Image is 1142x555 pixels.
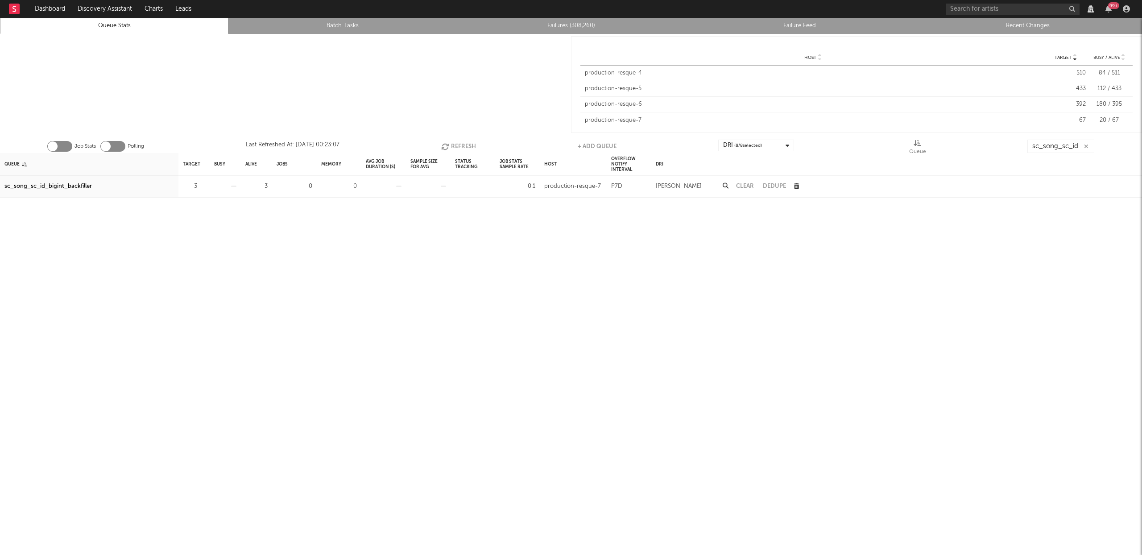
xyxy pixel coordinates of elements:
[736,183,754,189] button: Clear
[462,21,680,31] a: Failures (308,260)
[441,140,476,153] button: Refresh
[74,141,96,152] label: Job Stats
[1046,116,1086,125] div: 67
[183,154,200,174] div: Target
[578,140,617,153] button: + Add Queue
[500,154,535,174] div: Job Stats Sample Rate
[1046,69,1086,78] div: 510
[656,154,663,174] div: DRI
[4,154,27,174] div: Queue
[128,141,144,152] label: Polling
[763,183,786,189] button: Dedupe
[1090,100,1128,109] div: 180 / 395
[321,181,357,192] div: 0
[455,154,491,174] div: Status Tracking
[500,181,535,192] div: 0.1
[246,140,339,153] div: Last Refreshed At: [DATE] 00:23:07
[214,154,225,174] div: Busy
[1090,116,1128,125] div: 20 / 67
[946,4,1080,15] input: Search for artists
[321,154,341,174] div: Memory
[544,181,601,192] div: production-resque-7
[1108,2,1119,9] div: 99 +
[919,21,1137,31] a: Recent Changes
[1105,5,1112,12] button: 99+
[585,69,1041,78] div: production-resque-4
[4,181,92,192] a: sc_song_sc_id_bigint_backfiller
[366,154,401,174] div: Avg Job Duration (s)
[804,55,816,60] span: Host
[1093,55,1120,60] span: Busy / Alive
[611,154,647,174] div: Overflow Notify Interval
[611,181,622,192] div: P7D
[585,100,1041,109] div: production-resque-6
[183,181,197,192] div: 3
[1090,84,1128,93] div: 112 / 433
[410,154,446,174] div: Sample Size For Avg
[544,154,557,174] div: Host
[1090,69,1128,78] div: 84 / 511
[1055,55,1072,60] span: Target
[277,181,312,192] div: 0
[245,181,268,192] div: 3
[585,84,1041,93] div: production-resque-5
[277,154,288,174] div: Jobs
[5,21,223,31] a: Queue Stats
[909,140,926,157] div: Queue
[245,154,257,174] div: Alive
[1027,140,1094,153] input: Search...
[656,181,702,192] div: [PERSON_NAME]
[690,21,909,31] a: Failure Feed
[723,140,762,151] div: DRI
[1046,84,1086,93] div: 433
[233,21,452,31] a: Batch Tasks
[1046,100,1086,109] div: 392
[909,146,926,157] div: Queue
[585,116,1041,125] div: production-resque-7
[734,140,762,151] span: ( 8 / 8 selected)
